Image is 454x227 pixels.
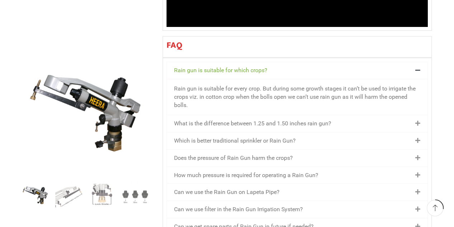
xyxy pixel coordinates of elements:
[120,181,150,210] li: 4 / 4
[167,115,427,132] div: What is the difference between 1.25 and 1.50 inches rain gun?
[21,180,51,210] img: Heera Raingun 1.50
[167,40,428,51] h2: FAQ
[167,133,427,149] div: Which is better traditional sprinkler or Rain Gun?
[54,181,84,211] a: outlet-screw
[167,167,427,184] div: How much pressure is required for operating a Rain Gun?
[174,67,267,74] a: Rain gun is suitable for which crops?
[174,172,318,179] a: How much pressure is required for operating a Rain Gun?
[167,62,427,79] div: Rain gun is suitable for which crops?
[167,150,427,167] div: Does the pressure of Rain Gun harm the crops?
[174,154,293,161] a: Does the pressure of Rain Gun harm the crops?
[174,206,303,213] a: Can we use filter in the Rain Gun Irrigation System?
[167,184,427,201] div: Can we use the Rain Gun on Lapeta Pipe?
[174,137,296,144] a: Which is better traditional sprinkler or Rain Gun?
[120,181,150,211] img: Rain Gun Nozzle
[54,181,84,210] li: 2 / 4
[174,189,280,195] a: Can we use the Rain Gun on Lapeta Pipe?
[174,120,331,127] a: What is the difference between 1.25 and 1.50 inches rain gun?
[21,181,51,210] li: 1 / 4
[167,201,427,218] div: Can we use filter in the Rain Gun Irrigation System?
[87,181,117,210] li: 3 / 4
[167,79,427,115] div: Rain gun is suitable for which crops?
[87,181,117,211] a: Adjestmen
[23,48,152,178] div: 1 / 4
